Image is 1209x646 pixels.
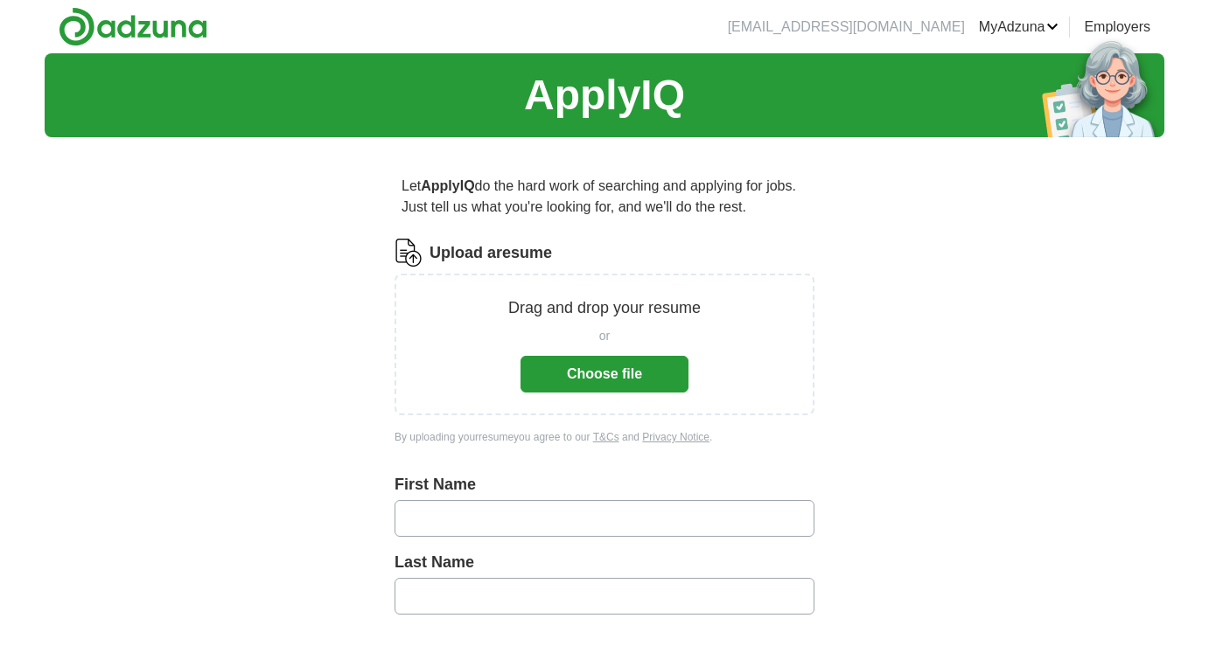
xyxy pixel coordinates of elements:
img: CV Icon [395,239,423,267]
label: Last Name [395,551,814,574]
a: Employers [1084,17,1150,38]
button: Choose file [521,356,688,392]
label: Upload a resume [430,241,552,265]
a: Privacy Notice [642,431,709,443]
strong: ApplyIQ [421,178,474,193]
a: MyAdzuna [979,17,1059,38]
li: [EMAIL_ADDRESS][DOMAIN_NAME] [728,17,965,38]
div: By uploading your resume you agree to our and . [395,429,814,445]
h1: ApplyIQ [524,64,685,127]
p: Drag and drop your resume [508,296,701,320]
p: Let do the hard work of searching and applying for jobs. Just tell us what you're looking for, an... [395,169,814,225]
span: or [599,327,610,345]
img: Adzuna logo [59,7,207,46]
a: T&Cs [593,431,619,443]
label: First Name [395,473,814,497]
